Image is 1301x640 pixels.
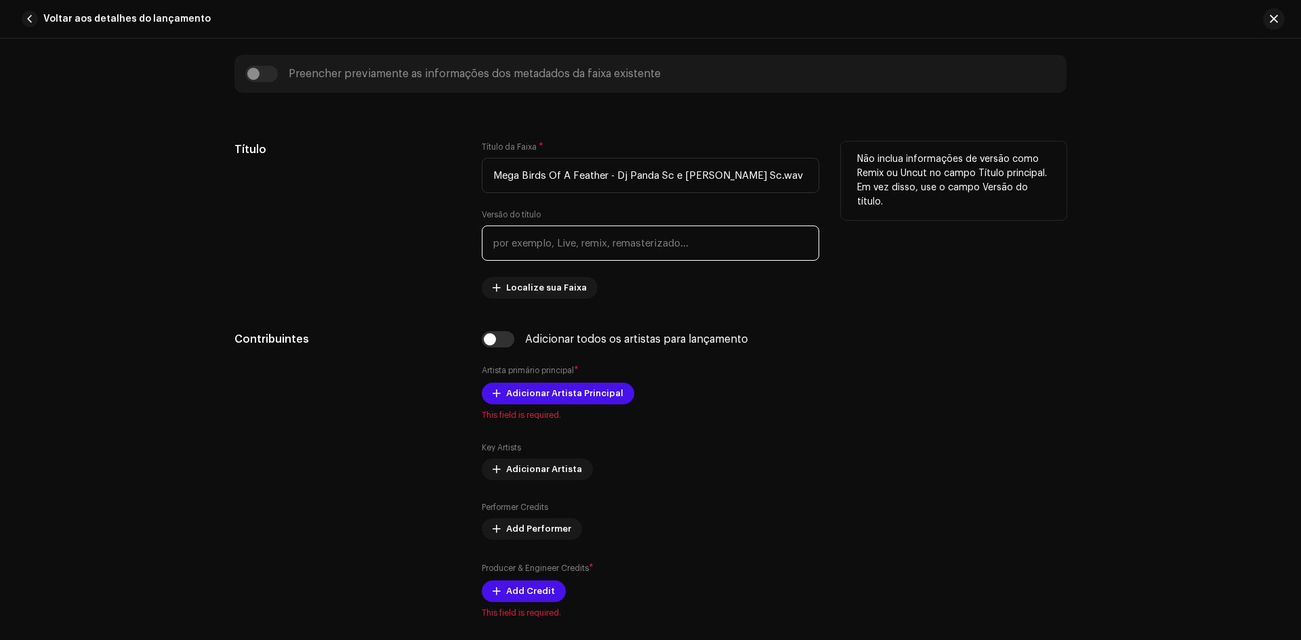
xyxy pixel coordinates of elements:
[857,152,1050,209] p: Não inclua informações de versão como Remix ou Uncut no campo Título principal. Em vez disso, use...
[482,277,598,299] button: Localize sua Faixa
[234,331,460,347] h5: Contribuintes
[482,158,819,193] input: Insira o nome da faixa
[482,580,566,602] button: Add Credit
[482,607,819,618] span: This field is required.
[525,334,748,345] div: Adicionar todos os artistas para lançamento
[482,564,589,572] small: Producer & Engineer Credits
[506,380,623,407] span: Adicionar Artista Principal
[482,226,819,261] input: por exemplo, Live, remix, remasterizado...
[482,410,819,421] span: This field is required.
[482,366,574,375] small: Artista primário principal
[506,578,555,605] span: Add Credit
[506,274,587,301] span: Localize sua Faixa
[482,458,593,480] button: Adicionar Artista
[482,142,543,152] label: Título da Faixa
[482,209,541,220] label: Versão do título
[482,442,521,453] label: Key Artists
[506,456,582,483] span: Adicionar Artista
[482,518,582,540] button: Add Performer
[482,383,634,404] button: Adicionar Artista Principal
[482,502,548,513] label: Performer Credits
[234,142,460,158] h5: Título
[506,515,571,542] span: Add Performer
